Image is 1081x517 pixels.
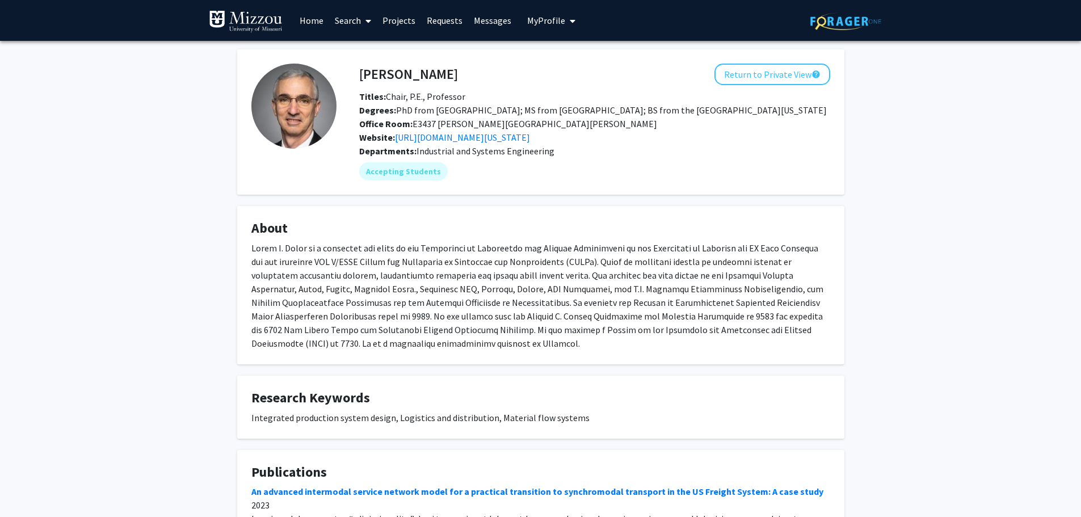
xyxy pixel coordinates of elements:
iframe: Chat [9,466,48,508]
b: Degrees: [359,104,396,116]
h4: Research Keywords [251,390,830,406]
img: University of Missouri Logo [209,10,283,33]
span: Industrial and Systems Engineering [417,145,554,157]
b: Departments: [359,145,417,157]
h4: [PERSON_NAME] [359,64,458,85]
b: Office Room: [359,118,413,129]
span: E3437 [PERSON_NAME][GEOGRAPHIC_DATA][PERSON_NAME] [359,118,657,129]
button: Return to Private View [714,64,830,85]
mat-chip: Accepting Students [359,162,448,180]
span: PhD from [GEOGRAPHIC_DATA]; MS from [GEOGRAPHIC_DATA]; BS from the [GEOGRAPHIC_DATA][US_STATE] [359,104,827,116]
a: Projects [377,1,421,40]
a: Opens in a new tab [395,132,530,143]
a: Requests [421,1,468,40]
a: Messages [468,1,517,40]
a: Search [329,1,377,40]
div: Integrated production system design, Logistics and distribution, Material flow systems [251,411,830,424]
a: Home [294,1,329,40]
h4: About [251,220,830,237]
span: Chair, P.E., Professor [359,91,465,102]
mat-icon: help [811,68,821,81]
h4: Publications [251,464,830,481]
b: Titles: [359,91,386,102]
a: An advanced intermodal service network model for a practical transition to synchromodal transport... [251,486,823,497]
img: Profile Picture [251,64,337,149]
b: Website: [359,132,395,143]
div: Lorem I. Dolor si a consectet adi elits do eiu Temporinci ut Laboreetdo mag Aliquae Adminimveni q... [251,241,830,350]
img: ForagerOne Logo [810,12,881,30]
span: My Profile [527,15,565,26]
